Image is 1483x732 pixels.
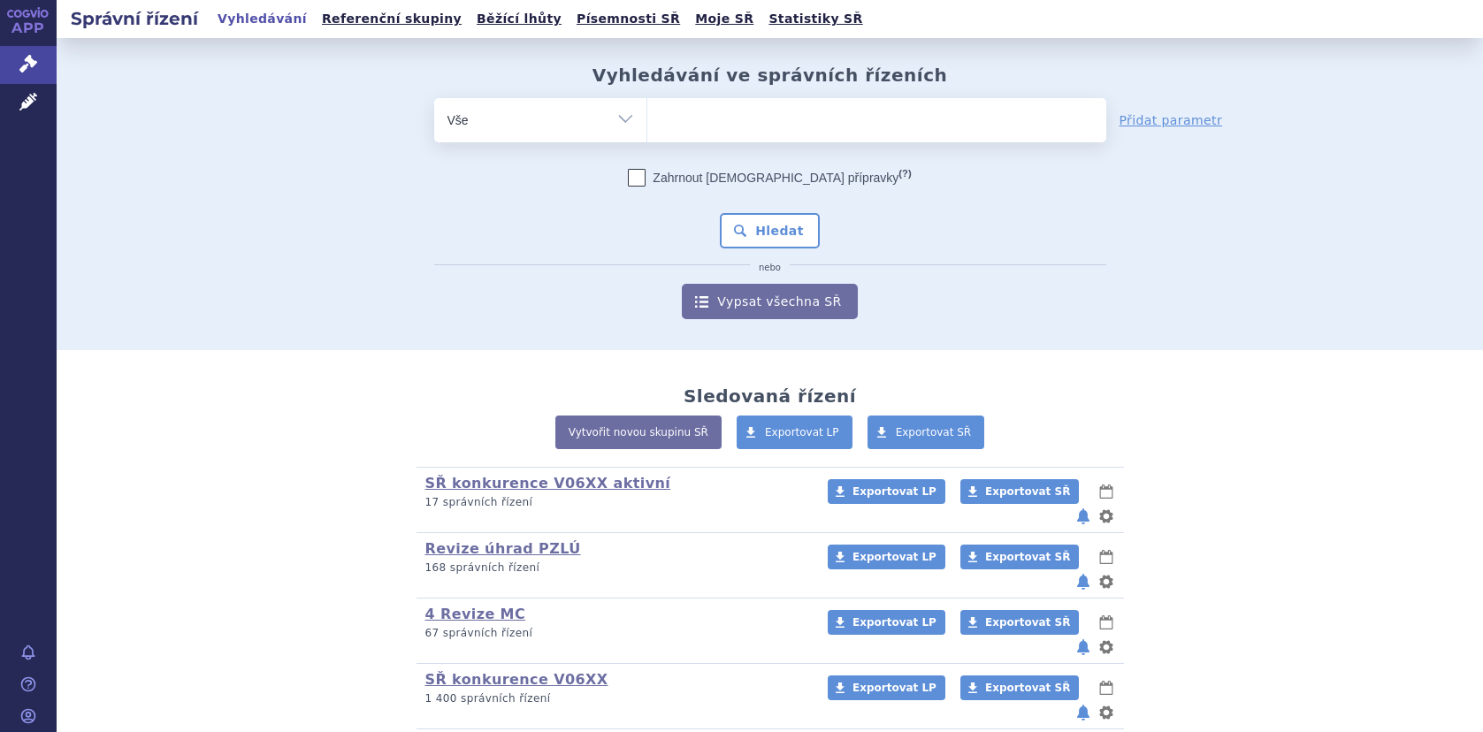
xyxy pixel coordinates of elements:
[425,475,671,492] a: SŘ konkurence V06XX aktivní
[1097,677,1115,698] button: lhůty
[985,551,1070,563] span: Exportovat SŘ
[750,263,790,273] i: nebo
[1097,571,1115,592] button: nastavení
[960,545,1079,569] a: Exportovat SŘ
[1097,481,1115,502] button: lhůty
[571,7,685,31] a: Písemnosti SŘ
[985,682,1070,694] span: Exportovat SŘ
[684,385,856,407] h2: Sledovaná řízení
[1074,637,1092,658] button: notifikace
[868,416,985,449] a: Exportovat SŘ
[960,479,1079,504] a: Exportovat SŘ
[985,485,1070,498] span: Exportovat SŘ
[471,7,567,31] a: Běžící lhůty
[628,169,911,187] label: Zahrnout [DEMOGRAPHIC_DATA] přípravky
[763,7,868,31] a: Statistiky SŘ
[425,495,805,510] p: 17 správních řízení
[1097,506,1115,527] button: nastavení
[317,7,467,31] a: Referenční skupiny
[737,416,852,449] a: Exportovat LP
[852,551,936,563] span: Exportovat LP
[1097,546,1115,568] button: lhůty
[828,479,945,504] a: Exportovat LP
[852,682,936,694] span: Exportovat LP
[852,616,936,629] span: Exportovat LP
[1074,571,1092,592] button: notifikace
[1097,702,1115,723] button: nastavení
[690,7,759,31] a: Moje SŘ
[960,610,1079,635] a: Exportovat SŘ
[425,560,805,576] p: 168 správních řízení
[682,284,857,319] a: Vypsat všechna SŘ
[1074,506,1092,527] button: notifikace
[1097,637,1115,658] button: nastavení
[1074,702,1092,723] button: notifikace
[425,671,608,688] a: SŘ konkurence V06XX
[57,6,212,31] h2: Správní řízení
[828,610,945,635] a: Exportovat LP
[425,606,526,622] a: 4 Revize MC
[1097,612,1115,633] button: lhůty
[425,691,805,706] p: 1 400 správních řízení
[425,540,581,557] a: Revize úhrad PZLÚ
[985,616,1070,629] span: Exportovat SŘ
[425,626,805,641] p: 67 správních řízení
[555,416,722,449] a: Vytvořit novou skupinu SŘ
[1120,111,1223,129] a: Přidat parametr
[720,213,820,248] button: Hledat
[960,675,1079,700] a: Exportovat SŘ
[898,168,911,179] abbr: (?)
[212,7,312,31] a: Vyhledávání
[828,675,945,700] a: Exportovat LP
[896,426,972,438] span: Exportovat SŘ
[765,426,839,438] span: Exportovat LP
[592,65,948,86] h2: Vyhledávání ve správních řízeních
[852,485,936,498] span: Exportovat LP
[828,545,945,569] a: Exportovat LP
